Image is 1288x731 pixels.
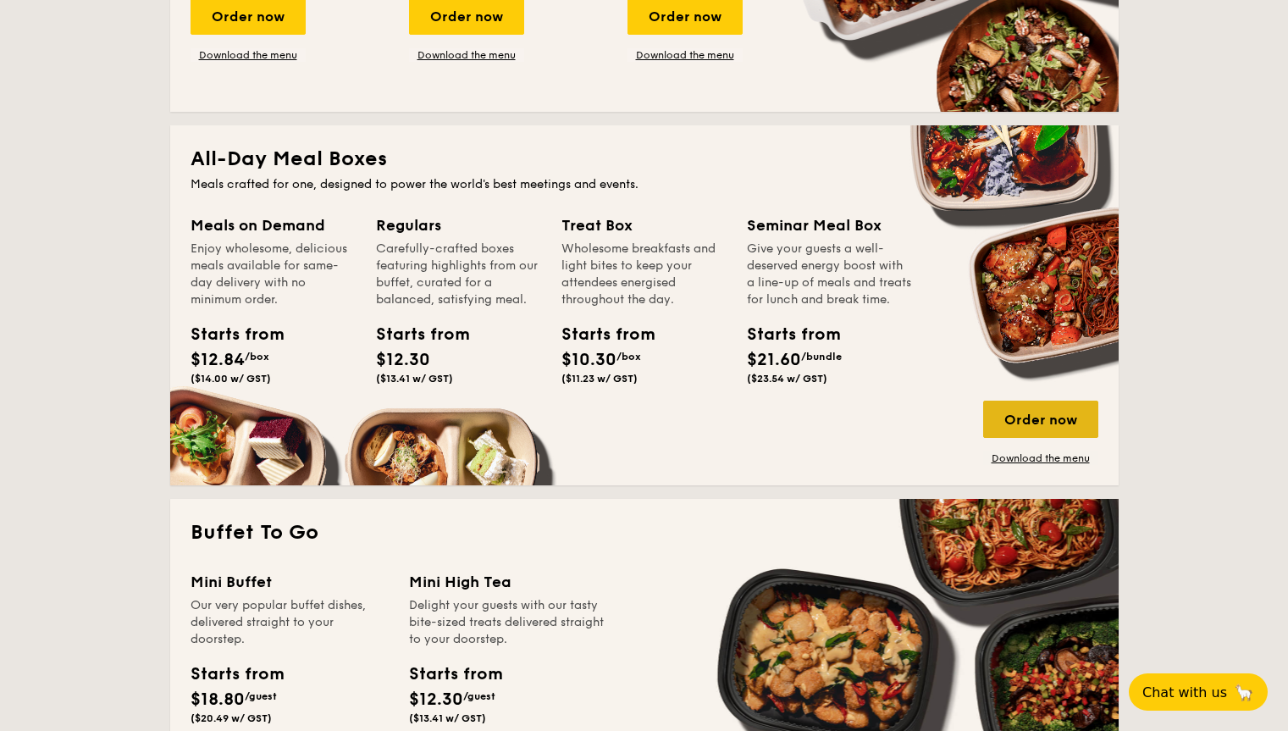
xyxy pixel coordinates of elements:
[191,689,245,710] span: $18.80
[191,570,389,594] div: Mini Buffet
[627,48,743,62] a: Download the menu
[191,48,306,62] a: Download the menu
[376,373,453,385] span: ($13.41 w/ GST)
[747,350,801,370] span: $21.60
[376,213,541,237] div: Regulars
[191,350,245,370] span: $12.84
[191,597,389,648] div: Our very popular buffet dishes, delivered straight to your doorstep.
[245,351,269,363] span: /box
[747,322,823,347] div: Starts from
[191,662,283,687] div: Starts from
[409,48,524,62] a: Download the menu
[409,712,486,724] span: ($13.41 w/ GST)
[1234,683,1254,702] span: 🦙
[747,213,912,237] div: Seminar Meal Box
[616,351,641,363] span: /box
[191,176,1098,193] div: Meals crafted for one, designed to power the world's best meetings and events.
[983,451,1098,465] a: Download the menu
[376,350,430,370] span: $12.30
[409,597,607,648] div: Delight your guests with our tasty bite-sized treats delivered straight to your doorstep.
[561,373,638,385] span: ($11.23 w/ GST)
[376,241,541,308] div: Carefully-crafted boxes featuring highlights from our buffet, curated for a balanced, satisfying ...
[409,689,463,710] span: $12.30
[561,322,638,347] div: Starts from
[191,213,356,237] div: Meals on Demand
[983,401,1098,438] div: Order now
[561,350,616,370] span: $10.30
[409,570,607,594] div: Mini High Tea
[747,241,912,308] div: Give your guests a well-deserved energy boost with a line-up of meals and treats for lunch and br...
[747,373,827,385] span: ($23.54 w/ GST)
[463,690,495,702] span: /guest
[191,712,272,724] span: ($20.49 w/ GST)
[191,519,1098,546] h2: Buffet To Go
[561,213,727,237] div: Treat Box
[245,690,277,702] span: /guest
[409,662,501,687] div: Starts from
[191,241,356,308] div: Enjoy wholesome, delicious meals available for same-day delivery with no minimum order.
[376,322,452,347] div: Starts from
[191,373,271,385] span: ($14.00 w/ GST)
[561,241,727,308] div: Wholesome breakfasts and light bites to keep your attendees energised throughout the day.
[1142,684,1227,701] span: Chat with us
[1129,673,1268,711] button: Chat with us🦙
[191,322,267,347] div: Starts from
[191,146,1098,173] h2: All-Day Meal Boxes
[801,351,842,363] span: /bundle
